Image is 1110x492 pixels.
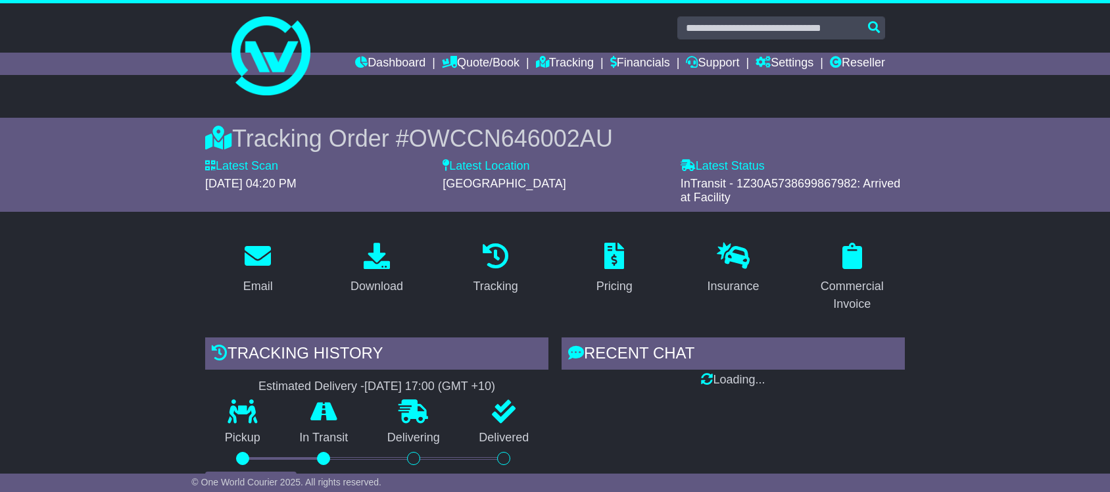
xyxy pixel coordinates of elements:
p: Delivering [368,431,460,445]
a: Download [342,238,412,300]
div: [DATE] 17:00 (GMT +10) [364,380,495,394]
div: RECENT CHAT [562,337,905,373]
label: Latest Status [681,159,765,174]
div: Tracking Order # [205,124,905,153]
a: Settings [756,53,813,75]
a: Tracking [536,53,594,75]
div: Download [350,278,403,295]
label: Latest Scan [205,159,278,174]
span: OWCCN646002AU [409,125,613,152]
p: Delivered [460,431,549,445]
a: Financials [610,53,670,75]
span: [DATE] 04:20 PM [205,177,297,190]
div: Tracking history [205,337,548,373]
div: Estimated Delivery - [205,380,548,394]
a: Support [686,53,739,75]
span: © One World Courier 2025. All rights reserved. [191,477,381,487]
a: Tracking [465,238,527,300]
div: Insurance [707,278,759,295]
div: Email [243,278,273,295]
label: Latest Location [443,159,529,174]
a: Insurance [698,238,767,300]
a: Reseller [830,53,885,75]
p: In Transit [280,431,368,445]
div: Tracking [473,278,518,295]
a: Commercial Invoice [799,238,905,318]
a: Quote/Book [442,53,519,75]
div: Pricing [596,278,633,295]
div: Loading... [562,373,905,387]
a: Dashboard [355,53,425,75]
a: Email [235,238,281,300]
div: Commercial Invoice [808,278,896,313]
span: [GEOGRAPHIC_DATA] [443,177,566,190]
a: Pricing [588,238,641,300]
p: Pickup [205,431,280,445]
span: InTransit - 1Z30A5738699867982: Arrived at Facility [681,177,901,205]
